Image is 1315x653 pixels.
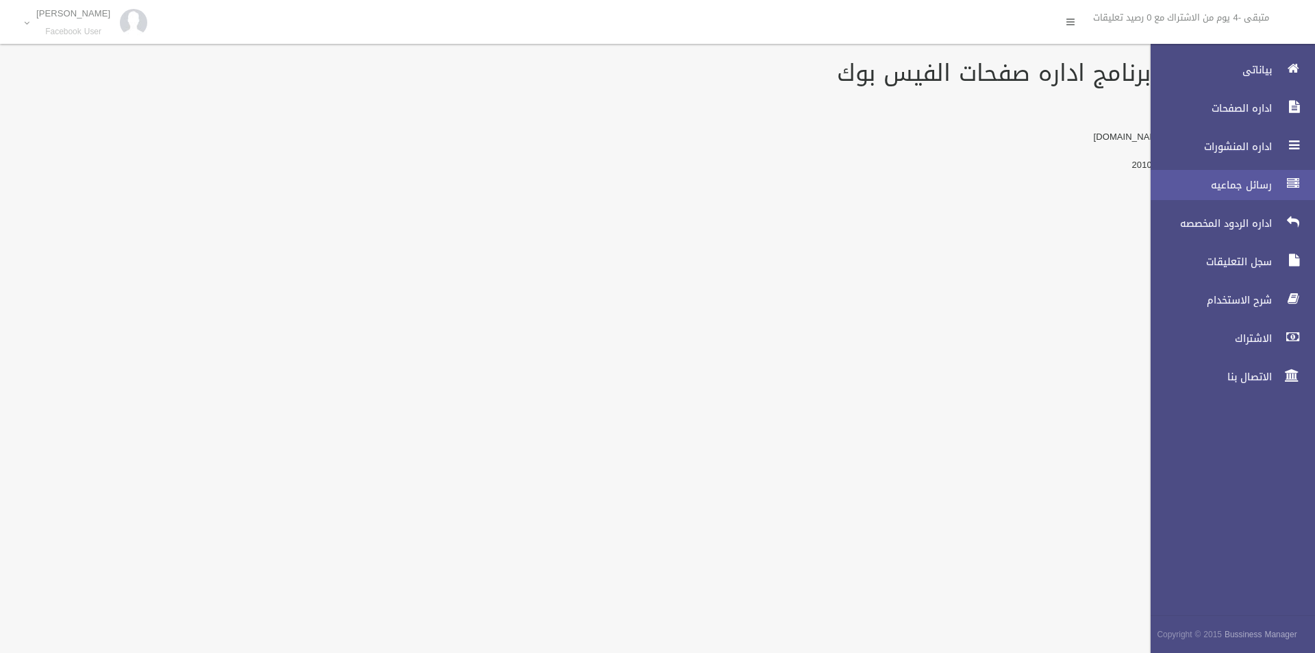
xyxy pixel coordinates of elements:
a: سجل التعليقات [1139,247,1315,277]
a: [URL][DOMAIN_NAME] [1094,128,1189,145]
span: بياناتى [1139,63,1276,77]
small: Facebook User [36,27,110,37]
a: رسائل جماعيه [1139,170,1315,200]
a: اداره الردود المخصصه [1139,208,1315,238]
span: Copyright © 2015 [1157,627,1222,642]
h2: للاتصال بنا : [16,102,1255,120]
span: الاتصال بنا [1139,370,1276,384]
span: الاشتراك [1139,332,1276,345]
img: 84628273_176159830277856_972693363922829312_n.jpg [120,9,147,36]
a: اداره المنشورات [1139,132,1315,162]
span: اداره المنشورات [1139,140,1276,153]
h1: مرحبا فى برنامج اداره صفحات الفيس بوك [16,60,1255,86]
a: بياناتى [1139,55,1315,85]
a: الاشتراك [1139,323,1315,354]
span: اداره الصفحات [1139,101,1276,115]
strong: Bussiness Manager [1225,627,1297,642]
span: شرح الاستخدام [1139,293,1276,307]
p: الاتصال بنا على 201025837586 [16,157,1255,173]
a: الاتصال بنا [1139,362,1315,392]
span: سجل التعليقات [1139,255,1276,269]
a: اداره الصفحات [1139,93,1315,123]
span: اداره الردود المخصصه [1139,217,1276,230]
a: شرح الاستخدام [1139,285,1315,315]
p: [PERSON_NAME] [36,8,110,19]
span: رسائل جماعيه [1139,178,1276,192]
